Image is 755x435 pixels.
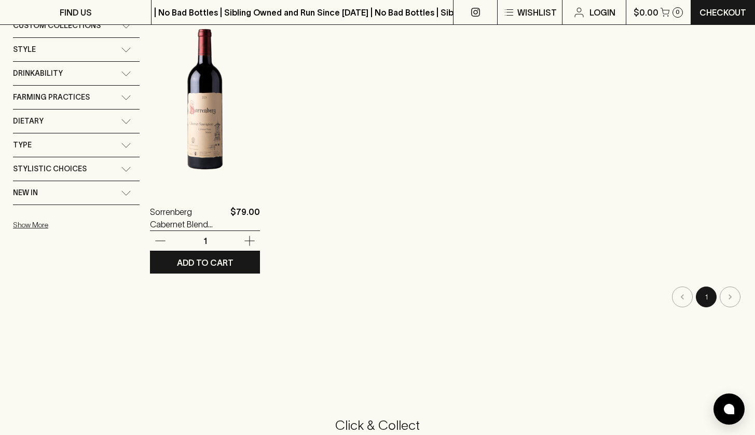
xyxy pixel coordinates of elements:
span: New In [13,186,38,199]
a: Sorrenberg Cabernet Blend 2023 [150,206,226,230]
p: 1 [193,235,217,247]
button: Show More [13,214,149,236]
span: Style [13,43,36,56]
img: bubble-icon [724,404,734,414]
h5: Click & Collect [12,417,743,434]
div: Farming Practices [13,86,140,109]
span: Drinkability [13,67,63,80]
span: Farming Practices [13,91,90,104]
p: Checkout [699,6,746,19]
div: Type [13,133,140,157]
div: Stylistic Choices [13,157,140,181]
button: ADD TO CART [150,252,260,273]
nav: pagination navigation [150,287,742,307]
div: Style [13,38,140,61]
p: 0 [676,9,680,15]
span: Dietary [13,115,44,128]
p: ADD TO CART [177,256,234,269]
img: Sorrenberg Cabernet Blend 2023 [150,8,260,190]
div: Drinkability [13,62,140,85]
span: Stylistic Choices [13,162,87,175]
p: Wishlist [517,6,557,19]
p: $0.00 [634,6,658,19]
div: Custom Collections [13,14,140,37]
span: Custom Collections [13,19,101,32]
div: New In [13,181,140,205]
p: $79.00 [230,206,260,230]
span: Type [13,139,32,152]
p: Login [589,6,615,19]
p: FIND US [60,6,92,19]
div: Dietary [13,110,140,133]
button: page 1 [696,287,717,307]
